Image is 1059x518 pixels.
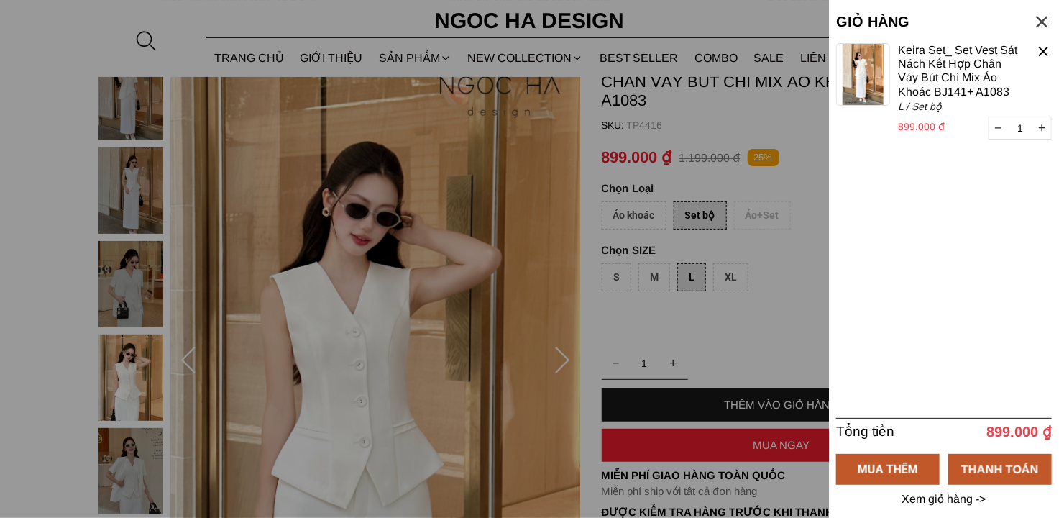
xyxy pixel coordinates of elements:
[836,424,940,440] h6: Tổng tiền
[966,423,1052,440] p: 899.000 ₫
[836,460,940,478] div: MUA THÊM
[900,493,989,506] a: Xem giỏ hàng ->
[989,117,1051,139] input: Quantity input
[898,119,1016,135] p: 899.000 ₫
[836,43,890,106] img: jpeg.jpeg
[948,454,1052,485] a: THANH TOÁN
[948,460,1052,478] div: THANH TOÁN
[898,43,1019,99] a: Keira Set_ Set Vest Sát Nách Kết Hợp Chân Váy Bút Chì Mix Áo Khoác BJ141+ A1083
[898,99,1019,114] p: L / Set bộ
[836,14,1001,30] h5: GIỎ HÀNG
